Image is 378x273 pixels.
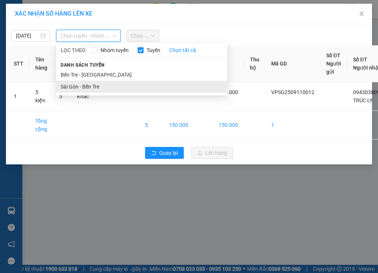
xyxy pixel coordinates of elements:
[151,150,156,156] span: rollback
[61,46,86,54] span: LỌC THEO
[326,52,340,58] span: Số ĐT
[353,97,372,103] span: TRÚC LY
[265,45,320,82] th: Mã GD
[56,69,227,81] li: Bến Tre - [GEOGRAPHIC_DATA]
[139,111,163,139] td: 5
[53,45,71,82] th: SL
[112,33,116,38] span: down
[131,30,154,41] span: Chọn chuyến
[59,93,62,99] span: 5
[29,45,53,82] th: Tên hàng
[191,147,233,159] button: uploadLên hàng
[56,62,109,68] span: Danh sách tuyến
[8,45,29,82] th: STT
[15,10,92,17] span: XÁC NHẬN SỐ HÀNG LÊN XE
[16,32,39,40] input: 11/09/2025
[213,111,244,139] td: 150.000
[326,61,341,75] span: Người gửi
[56,81,227,93] li: Sài Gòn - Bến Tre
[159,149,178,157] span: Quay lại
[359,11,365,17] span: close
[61,30,116,41] span: Chọn tuyến - nhóm tuyến
[351,4,372,25] button: Close
[29,82,53,111] td: 5 kiện
[213,45,244,82] th: CC
[244,45,265,82] th: Thu hộ
[265,111,320,139] td: 1
[163,111,194,139] td: 150.000
[144,46,163,54] span: Tuyến
[97,46,132,54] span: Nhóm tuyến
[71,82,95,111] td: Khác
[145,147,184,159] button: rollbackQuay lại
[271,89,314,95] span: VPSG2509110012
[219,89,238,95] span: 150.000
[353,57,367,62] span: Số ĐT
[169,46,196,54] a: Chọn tất cả
[8,82,29,111] td: 1
[29,111,53,139] td: Tổng cộng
